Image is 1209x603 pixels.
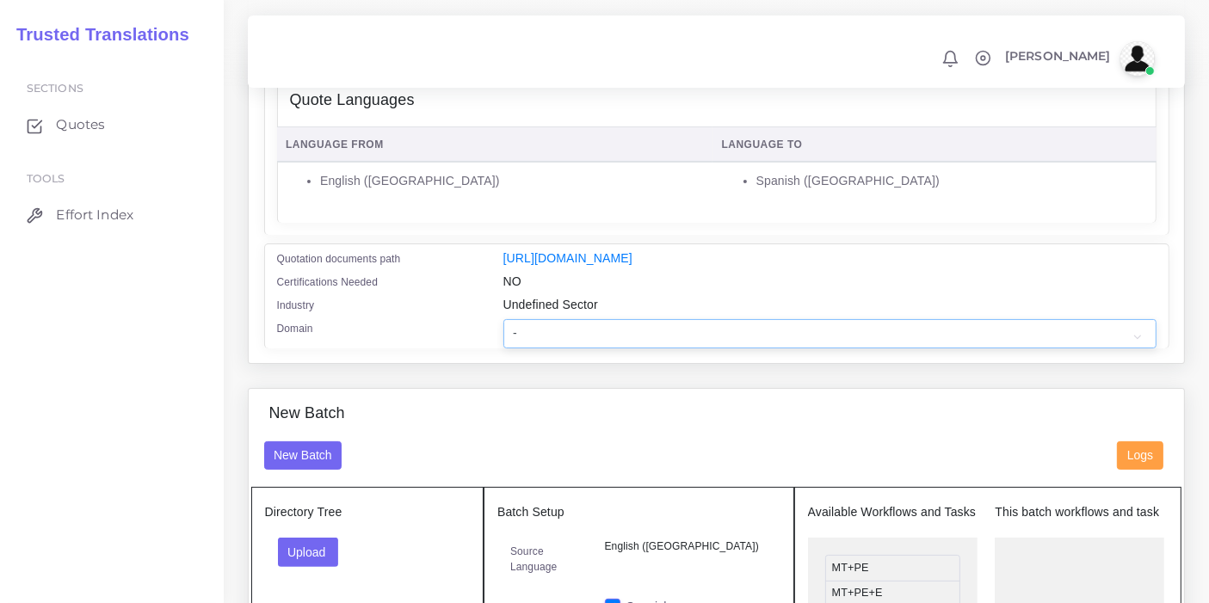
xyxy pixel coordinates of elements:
[808,505,978,520] h5: Available Workflows and Tasks
[1120,41,1155,76] img: avatar
[756,172,1147,190] li: Spanish ([GEOGRAPHIC_DATA])
[996,41,1161,76] a: [PERSON_NAME]avatar
[995,505,1164,520] h5: This batch workflows and task
[277,127,713,163] th: Language From
[490,273,1169,296] div: NO
[269,404,345,423] h4: New Batch
[320,172,704,190] li: English ([GEOGRAPHIC_DATA])
[265,505,471,520] h5: Directory Tree
[277,298,315,313] label: Industry
[490,296,1169,319] div: Undefined Sector
[264,447,342,461] a: New Batch
[27,82,83,95] span: Sections
[56,206,133,225] span: Effort Index
[712,127,1156,163] th: Language To
[1005,50,1111,62] span: [PERSON_NAME]
[1117,441,1163,471] button: Logs
[13,197,211,233] a: Effort Index
[825,555,960,581] li: MT+PE
[605,538,768,556] p: English ([GEOGRAPHIC_DATA])
[264,441,342,471] button: New Batch
[277,321,313,336] label: Domain
[497,505,780,520] h5: Batch Setup
[277,251,401,267] label: Quotation documents path
[4,21,189,49] a: Trusted Translations
[290,91,415,110] h4: Quote Languages
[503,251,632,265] a: [URL][DOMAIN_NAME]
[510,544,579,575] label: Source Language
[277,274,379,290] label: Certifications Needed
[4,24,189,45] h2: Trusted Translations
[27,172,65,185] span: Tools
[1127,448,1153,462] span: Logs
[13,107,211,143] a: Quotes
[56,115,105,134] span: Quotes
[278,538,339,567] button: Upload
